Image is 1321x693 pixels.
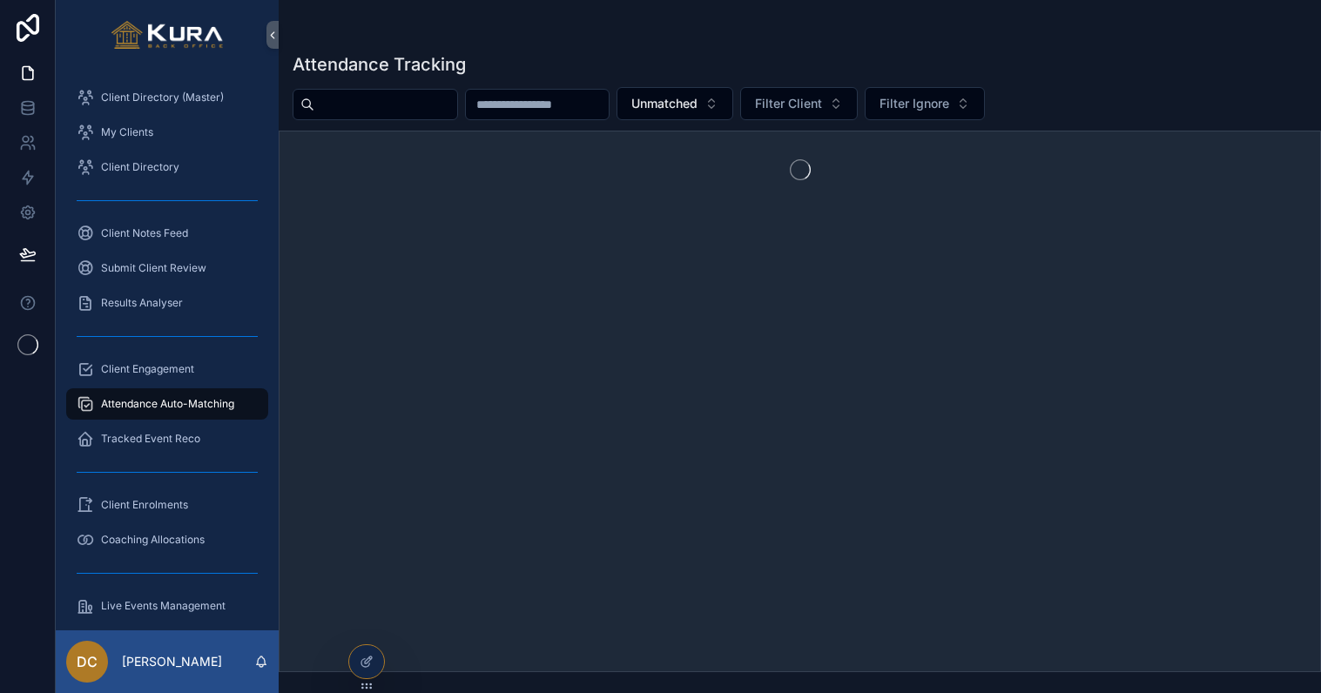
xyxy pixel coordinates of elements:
[66,524,268,555] a: Coaching Allocations
[56,70,279,630] div: scrollable content
[101,432,200,446] span: Tracked Event Reco
[101,533,205,547] span: Coaching Allocations
[66,423,268,454] a: Tracked Event Reco
[755,95,822,112] span: Filter Client
[101,91,224,104] span: Client Directory (Master)
[631,95,698,112] span: Unmatched
[101,498,188,512] span: Client Enrolments
[66,151,268,183] a: Client Directory
[111,21,224,49] img: App logo
[617,87,733,120] button: Select Button
[293,52,466,77] h1: Attendance Tracking
[101,599,226,613] span: Live Events Management
[66,388,268,420] a: Attendance Auto-Matching
[865,87,985,120] button: Select Button
[77,651,98,672] span: DC
[66,218,268,249] a: Client Notes Feed
[880,95,949,112] span: Filter Ignore
[66,117,268,148] a: My Clients
[66,252,268,284] a: Submit Client Review
[66,82,268,113] a: Client Directory (Master)
[66,287,268,319] a: Results Analyser
[740,87,858,120] button: Select Button
[101,397,234,411] span: Attendance Auto-Matching
[122,653,222,670] p: [PERSON_NAME]
[66,353,268,385] a: Client Engagement
[66,489,268,521] a: Client Enrolments
[101,362,194,376] span: Client Engagement
[101,296,183,310] span: Results Analyser
[66,590,268,622] a: Live Events Management
[101,125,153,139] span: My Clients
[101,226,188,240] span: Client Notes Feed
[101,261,206,275] span: Submit Client Review
[101,160,179,174] span: Client Directory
